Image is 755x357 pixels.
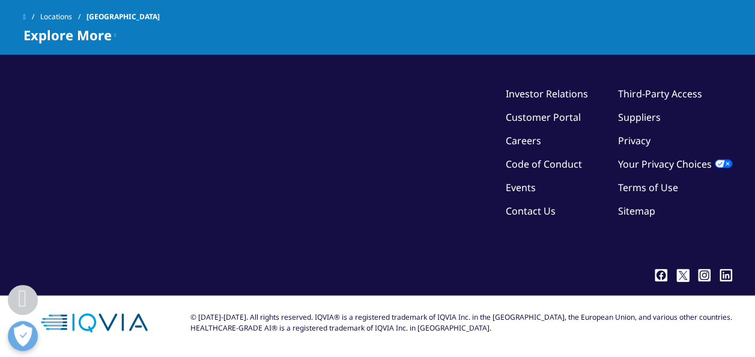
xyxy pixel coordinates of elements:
a: Events [506,181,536,194]
a: Your Privacy Choices [618,157,732,171]
a: Third-Party Access [618,87,702,100]
span: Explore More [23,28,112,42]
span: [GEOGRAPHIC_DATA] [86,6,160,28]
a: Contact Us [506,204,556,218]
a: Suppliers [618,111,661,124]
a: Terms of Use [618,181,678,194]
button: Open Preferences [8,321,38,351]
a: Privacy [618,134,650,147]
div: © [DATE]-[DATE]. All rights reserved. IQVIA® is a registered trademark of IQVIA Inc. in the [GEOG... [190,312,732,334]
a: Locations [40,6,86,28]
a: Sitemap [618,204,655,218]
a: Investor Relations [506,87,588,100]
a: Customer Portal [506,111,581,124]
a: Code of Conduct [506,157,582,171]
a: Careers [506,134,541,147]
